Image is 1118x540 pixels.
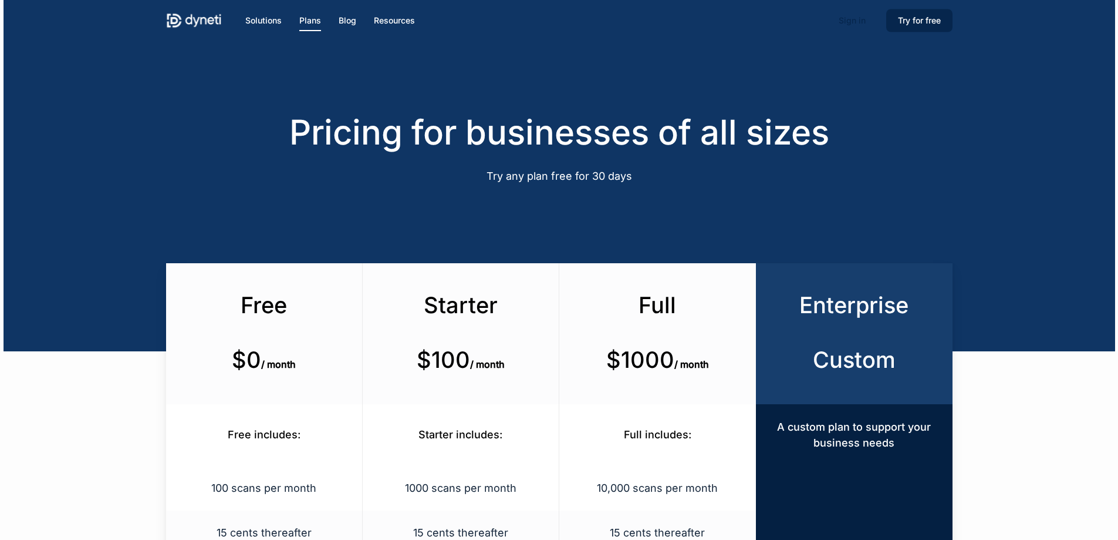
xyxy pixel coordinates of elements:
span: / month [470,358,505,370]
span: Full includes: [624,428,691,441]
a: Plans [299,14,321,27]
span: / month [261,358,296,370]
span: / month [674,358,709,370]
span: Solutions [245,15,282,25]
a: Blog [339,14,356,27]
span: Plans [299,15,321,25]
p: 10,000 scans per month [573,480,741,496]
b: $100 [417,346,470,373]
span: Starter [424,291,498,318]
b: $0 [232,346,261,373]
span: Starter includes: [418,428,502,441]
b: $1000 [606,346,674,373]
span: Sign in [839,15,866,25]
span: A custom plan to support your business needs [777,421,931,449]
a: Sign in [827,11,877,30]
p: 100 scans per month [180,480,347,496]
h3: Enterprise [778,291,930,318]
a: Try for free [886,14,953,27]
h2: Pricing for businesses of all sizes [166,112,952,152]
span: Resources [374,15,415,25]
span: Blog [339,15,356,25]
span: Try for free [898,15,941,25]
p: 1000 scans per month [377,480,543,496]
h3: Custom [778,346,930,373]
span: Full [639,291,676,318]
a: Solutions [245,14,282,27]
span: Free [241,291,287,318]
span: Try any plan free for 30 days [487,170,632,182]
span: Free includes: [228,428,300,441]
a: Resources [374,14,415,27]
